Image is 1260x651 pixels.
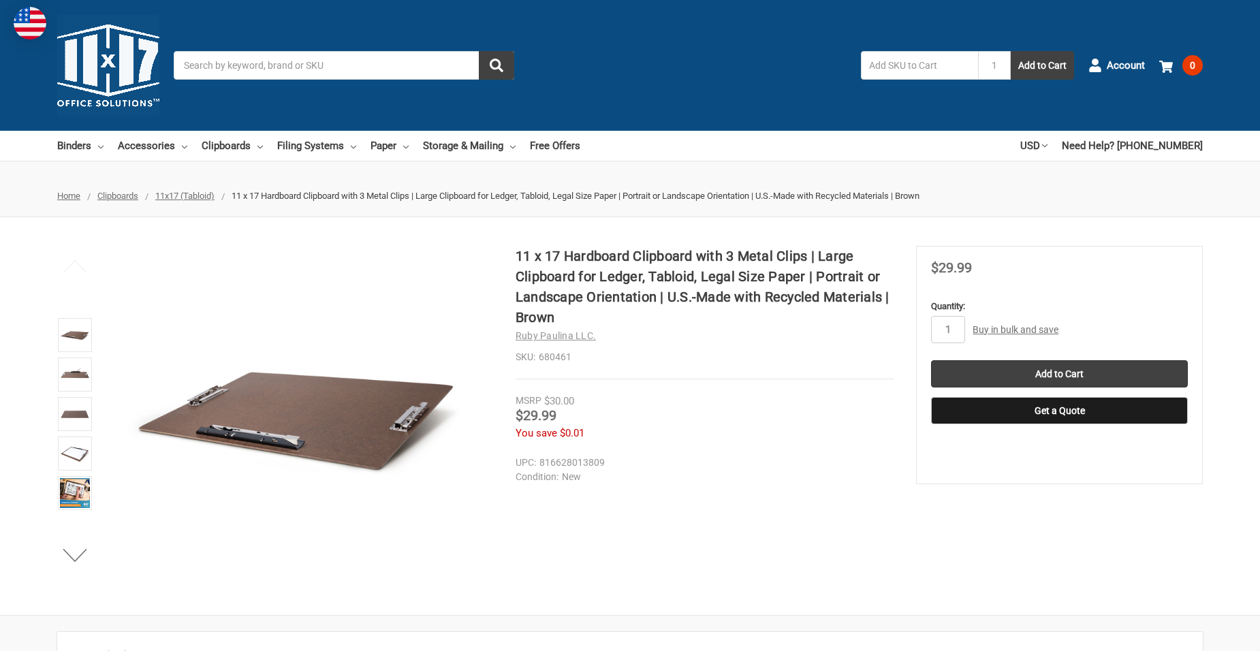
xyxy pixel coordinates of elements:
dt: SKU: [516,350,535,364]
a: Home [57,191,80,201]
input: Search by keyword, brand or SKU [174,51,514,80]
a: Binders [57,131,104,161]
a: USD [1020,131,1048,161]
a: Clipboards [97,191,138,201]
div: MSRP [516,394,541,408]
img: 11 x 17 Hardboard Clipboard with 3 Metal Clips | Large Clipboard for Ledger, Tabloid, Legal Size ... [60,478,90,508]
span: $29.99 [931,259,972,276]
dd: 680461 [516,350,894,364]
label: Quantity: [931,300,1188,313]
span: Account [1107,58,1145,74]
a: Clipboards [202,131,263,161]
h1: 11 x 17 Hardboard Clipboard with 3 Metal Clips | Large Clipboard for Ledger, Tabloid, Legal Size ... [516,246,894,328]
dt: UPC: [516,456,536,470]
span: 11 x 17 Hardboard Clipboard with 3 Metal Clips | Large Clipboard for Ledger, Tabloid, Legal Size ... [232,191,919,201]
a: Paper [371,131,409,161]
span: You save [516,427,557,439]
dd: 816628013809 [516,456,888,470]
a: 11x17 (Tabloid) [155,191,215,201]
input: Add to Cart [931,360,1188,387]
a: 0 [1159,48,1203,83]
img: 17x11 Clipboard Acrylic Panel Featuring an 8" Hinge Clip Black [60,399,90,429]
a: Accessories [118,131,187,161]
img: duty and tax information for United States [14,7,46,39]
button: Previous [54,253,96,280]
span: 0 [1182,55,1203,76]
a: Need Help? [PHONE_NUMBER] [1062,131,1203,161]
button: Next [54,541,96,569]
dd: New [516,470,888,484]
a: Account [1088,48,1145,83]
button: Add to Cart [1011,51,1074,80]
span: $30.00 [544,395,574,407]
a: Ruby Paulina LLC. [516,330,596,341]
input: Add SKU to Cart [861,51,978,80]
a: Free Offers [530,131,580,161]
img: 17x11 Clipboard Hardboard Panel Featuring 3 Clips Brown [60,320,90,350]
span: $0.01 [560,427,584,439]
img: 11 x 17 Hardboard Clipboard with 3 Metal Clips | Large Clipboard for Ledger, Tabloid, Legal Size ... [60,360,90,390]
a: Filing Systems [277,131,356,161]
img: 17x11 Clipboard Hardboard Panel Featuring 3 Clips Brown [128,246,469,586]
button: Get a Quote [931,397,1188,424]
img: 11 x 17 Hardboard Clipboard with 3 Metal Clips | Large Clipboard for Ledger, Tabloid, Legal Size ... [60,439,90,469]
span: $29.99 [516,407,556,424]
a: Buy in bulk and save [973,324,1058,335]
dt: Condition: [516,470,558,484]
a: Storage & Mailing [423,131,516,161]
img: 11x17.com [57,14,159,116]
